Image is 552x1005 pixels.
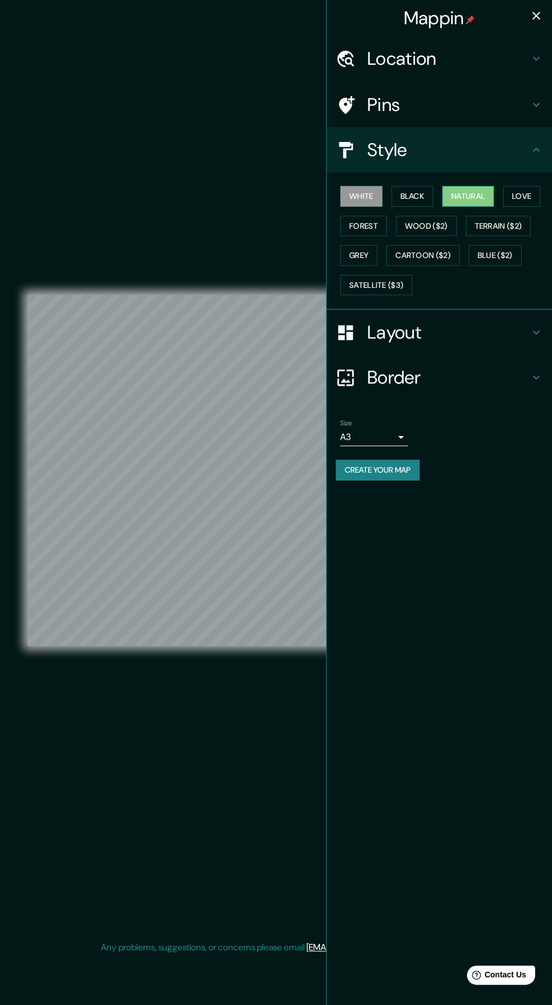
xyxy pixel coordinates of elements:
h4: Location [367,47,529,70]
button: Blue ($2) [469,245,522,266]
p: Any problems, suggestions, or concerns please email . [101,941,447,954]
h4: Style [367,139,529,161]
div: Layout [327,310,552,355]
button: Cartoon ($2) [386,245,460,266]
h4: Border [367,366,529,389]
button: Create your map [336,460,420,481]
iframe: Help widget launcher [452,961,540,993]
div: Style [327,127,552,172]
div: A3 [340,428,408,446]
button: Terrain ($2) [466,216,531,237]
button: Satellite ($3) [340,275,412,296]
label: Size [340,419,352,428]
button: Love [503,186,540,207]
h4: Mappin [404,7,475,29]
a: [EMAIL_ADDRESS][DOMAIN_NAME] [306,941,446,953]
h4: Pins [367,94,529,116]
button: Wood ($2) [396,216,457,237]
div: Location [327,36,552,81]
div: Border [327,355,552,400]
button: White [340,186,382,207]
h4: Layout [367,321,529,344]
button: Forest [340,216,387,237]
div: Pins [327,82,552,127]
img: pin-icon.png [466,15,475,24]
canvas: Map [28,295,524,646]
button: Black [391,186,434,207]
button: Grey [340,245,377,266]
button: Natural [442,186,494,207]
